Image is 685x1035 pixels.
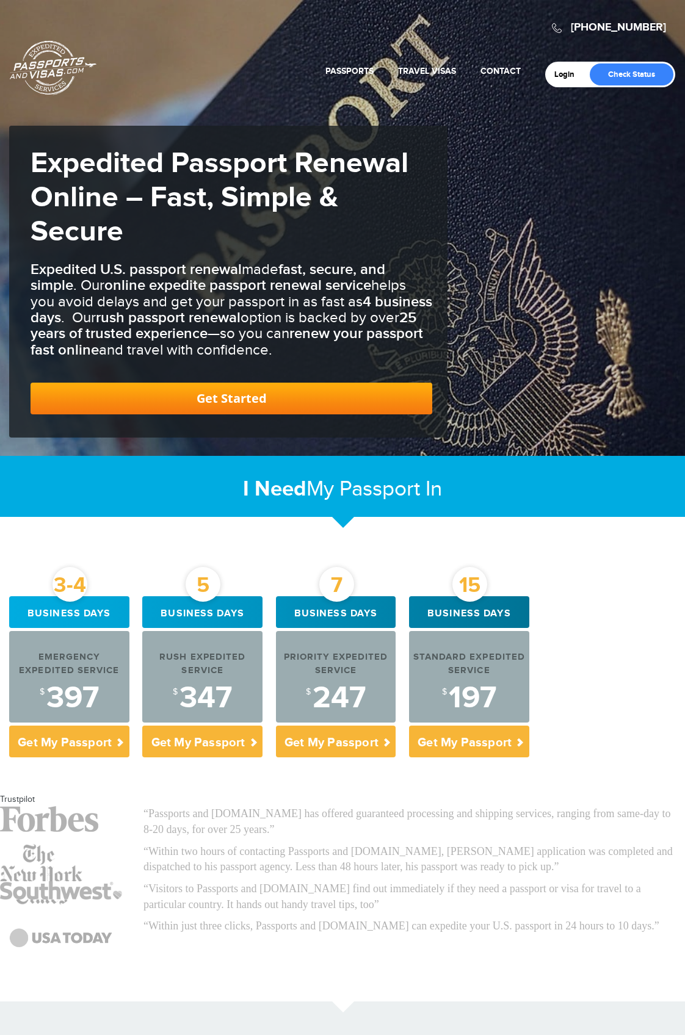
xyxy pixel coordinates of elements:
[409,596,529,628] div: Business days
[9,651,129,677] div: Emergency Expedited Service
[104,276,371,294] b: online expedite passport renewal service
[31,261,385,294] b: fast, secure, and simple
[409,683,529,713] div: 197
[9,476,676,502] h2: My
[31,383,432,414] a: Get Started
[409,726,529,757] p: Get My Passport
[306,687,311,697] sup: $
[276,726,396,757] p: Get My Passport
[409,651,529,677] div: Standard Expedited Service
[142,596,263,757] a: 5 Business days Rush Expedited Service $347 Get My Passport
[409,596,529,757] a: 15 Business days Standard Expedited Service $197 Get My Passport
[143,918,676,934] p: “Within just three clicks, Passports and [DOMAIN_NAME] can expedite your U.S. passport in 24 hour...
[31,262,432,358] h3: made . Our helps you avoid delays and get your passport in as fast as . Our option is backed by o...
[398,66,456,76] a: Travel Visas
[143,806,676,837] p: “Passports and [DOMAIN_NAME] has offered guaranteed processing and shipping services, ranging fro...
[186,567,220,602] div: 5
[96,309,241,326] b: rush passport renewal
[31,261,242,278] b: Expedited U.S. passport renewal
[276,651,396,677] div: Priority Expedited Service
[31,293,432,326] b: 4 business days
[243,476,306,502] strong: I Need
[590,63,673,85] a: Check Status
[173,687,178,697] sup: $
[9,596,129,757] a: 3-4 Business days Emergency Expedited Service $397 Get My Passport
[276,683,396,713] div: 247
[53,567,87,602] div: 3-4
[442,687,447,697] sup: $
[452,567,487,602] div: 15
[9,726,129,757] p: Get My Passport
[143,881,676,912] p: “Visitors to Passports and [DOMAIN_NAME] find out immediately if they need a passport or visa for...
[31,146,408,250] strong: Expedited Passport Renewal Online – Fast, Simple & Secure
[142,596,263,628] div: Business days
[142,651,263,677] div: Rush Expedited Service
[554,70,583,79] a: Login
[40,687,45,697] sup: $
[142,683,263,713] div: 347
[9,596,129,628] div: Business days
[319,567,354,602] div: 7
[571,21,666,34] a: [PHONE_NUMBER]
[276,596,396,628] div: Business days
[31,325,423,358] b: renew your passport fast online
[9,683,129,713] div: 397
[276,596,396,757] a: 7 Business days Priority Expedited Service $247 Get My Passport
[325,66,374,76] a: Passports
[339,477,442,502] span: Passport In
[480,66,521,76] a: Contact
[142,726,263,757] p: Get My Passport
[143,844,676,875] p: “Within two hours of contacting Passports and [DOMAIN_NAME], [PERSON_NAME] application was comple...
[31,309,416,342] b: 25 years of trusted experience
[10,40,96,95] a: Passports & [DOMAIN_NAME]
